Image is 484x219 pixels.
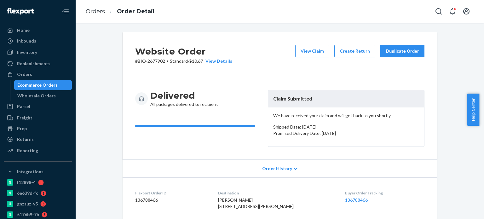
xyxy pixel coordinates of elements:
[460,5,473,18] button: Open account menu
[262,165,292,172] span: Order History
[135,190,208,196] dt: Flexport Order ID
[273,130,419,136] p: Promised Delivery Date: [DATE]
[135,197,208,203] dd: 136788466
[17,125,27,132] div: Prep
[345,190,424,196] dt: Buyer Order Tracking
[467,94,479,126] button: Help Center
[386,48,419,54] div: Duplicate Order
[17,61,50,67] div: Replenishments
[268,90,424,107] header: Claim Submitted
[17,190,38,196] div: 6e639d-fc
[81,2,159,21] ol: breadcrumbs
[17,169,43,175] div: Integrations
[4,36,72,46] a: Inbounds
[117,8,154,15] a: Order Detail
[17,38,36,44] div: Inbounds
[4,47,72,57] a: Inventory
[17,49,37,55] div: Inventory
[17,93,56,99] div: Wholesale Orders
[203,58,232,64] button: View Details
[4,167,72,177] button: Integrations
[59,5,72,18] button: Close Navigation
[446,5,459,18] button: Open notifications
[4,69,72,79] a: Orders
[218,190,335,196] dt: Destination
[135,45,232,58] h2: Website Order
[4,124,72,134] a: Prep
[7,8,34,14] img: Flexport logo
[86,8,105,15] a: Orders
[17,82,58,88] div: Ecommerce Orders
[17,136,34,142] div: Returns
[4,59,72,69] a: Replenishments
[150,90,218,107] div: All packages delivered to recipient
[150,90,218,101] h3: Delivered
[17,147,38,154] div: Reporting
[14,80,72,90] a: Ecommerce Orders
[4,177,72,187] a: f12898-4
[135,58,232,64] p: # BIO-2677902 / $10.67
[273,124,419,130] p: Shipped Date: [DATE]
[4,146,72,156] a: Reporting
[17,27,30,33] div: Home
[4,199,72,209] a: gnzsuz-v5
[432,5,445,18] button: Open Search Box
[166,58,169,64] span: •
[295,45,329,57] button: View Claim
[14,91,72,101] a: Wholesale Orders
[380,45,424,57] button: Duplicate Order
[17,179,36,186] div: f12898-4
[345,197,368,203] a: 136788466
[4,188,72,198] a: 6e639d-fc
[273,112,419,119] p: We have received your claim and will get back to you shortly.
[334,45,375,57] button: Create Return
[17,71,32,78] div: Orders
[17,211,39,218] div: 5176b9-7b
[4,113,72,123] a: Freight
[4,134,72,144] a: Returns
[4,101,72,112] a: Parcel
[218,197,294,209] span: [PERSON_NAME] [STREET_ADDRESS][PERSON_NAME]
[4,25,72,35] a: Home
[170,58,188,64] span: Standard
[17,201,38,207] div: gnzsuz-v5
[17,115,32,121] div: Freight
[17,103,30,110] div: Parcel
